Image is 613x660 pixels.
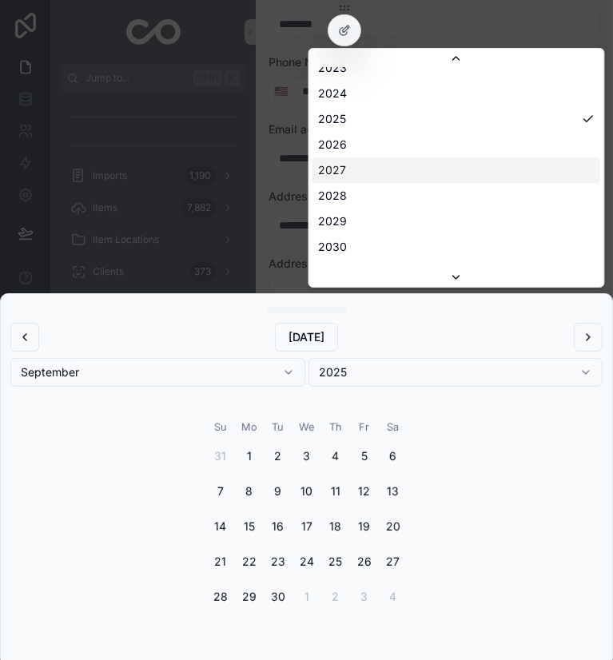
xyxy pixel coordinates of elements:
span: 2026 [319,137,348,153]
span: 2031 [319,264,345,280]
span: 2029 [319,213,348,229]
span: 2030 [319,239,348,255]
span: 2023 [319,60,348,76]
span: 2027 [319,162,347,178]
span: 2028 [319,188,348,204]
span: 2024 [319,85,348,101]
span: 2025 [319,111,347,127]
